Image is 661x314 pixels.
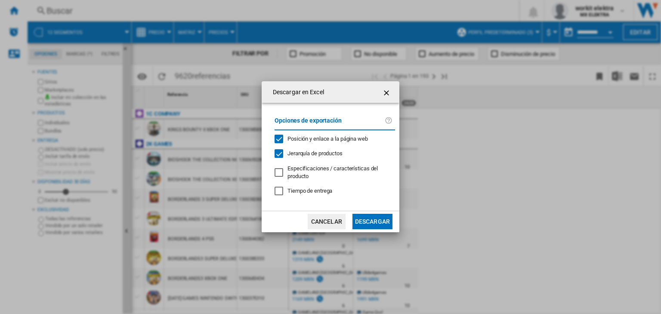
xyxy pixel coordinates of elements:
span: Jerarquía de productos [287,150,343,157]
md-checkbox: Posición y enlace a la página web [275,135,388,143]
div: Solo se aplica a la Visión Categoría [287,165,388,180]
button: Descargar [352,214,392,229]
button: getI18NText('BUTTONS.CLOSE_DIALOG') [379,83,396,101]
md-checkbox: Jerarquía de productos [275,150,388,158]
label: Opciones de exportación [275,116,385,132]
ng-md-icon: getI18NText('BUTTONS.CLOSE_DIALOG') [382,88,392,98]
span: Posición y enlace a la página web [287,135,368,142]
span: Especificaciones / características del producto [287,165,378,179]
h4: Descargar en Excel [269,88,324,97]
span: Tiempo de entrega [287,188,332,194]
button: Cancelar [308,214,346,229]
md-checkbox: Tiempo de entrega [275,187,395,195]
